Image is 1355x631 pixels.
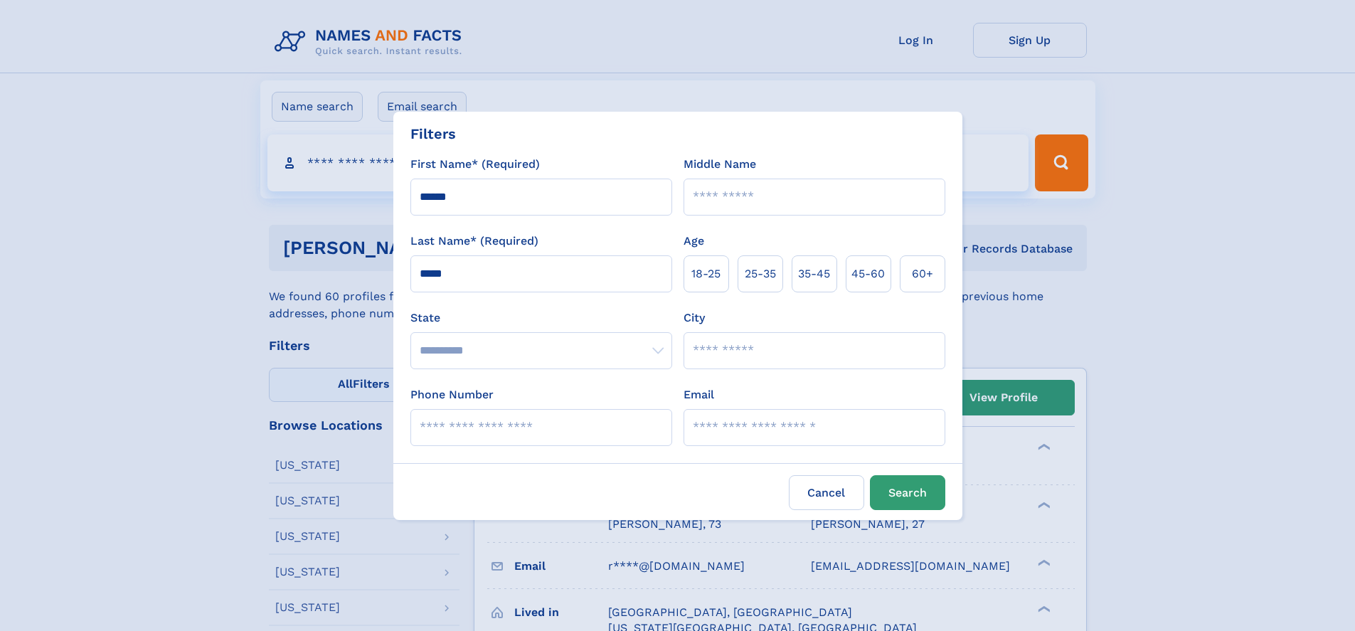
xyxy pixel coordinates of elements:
button: Search [870,475,945,510]
label: First Name* (Required) [410,156,540,173]
span: 35‑45 [798,265,830,282]
label: City [684,309,705,327]
span: 18‑25 [691,265,721,282]
label: Age [684,233,704,250]
span: 60+ [912,265,933,282]
label: Phone Number [410,386,494,403]
span: 45‑60 [851,265,885,282]
label: Email [684,386,714,403]
label: Middle Name [684,156,756,173]
div: Filters [410,123,456,144]
label: State [410,309,672,327]
label: Cancel [789,475,864,510]
label: Last Name* (Required) [410,233,538,250]
span: 25‑35 [745,265,776,282]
